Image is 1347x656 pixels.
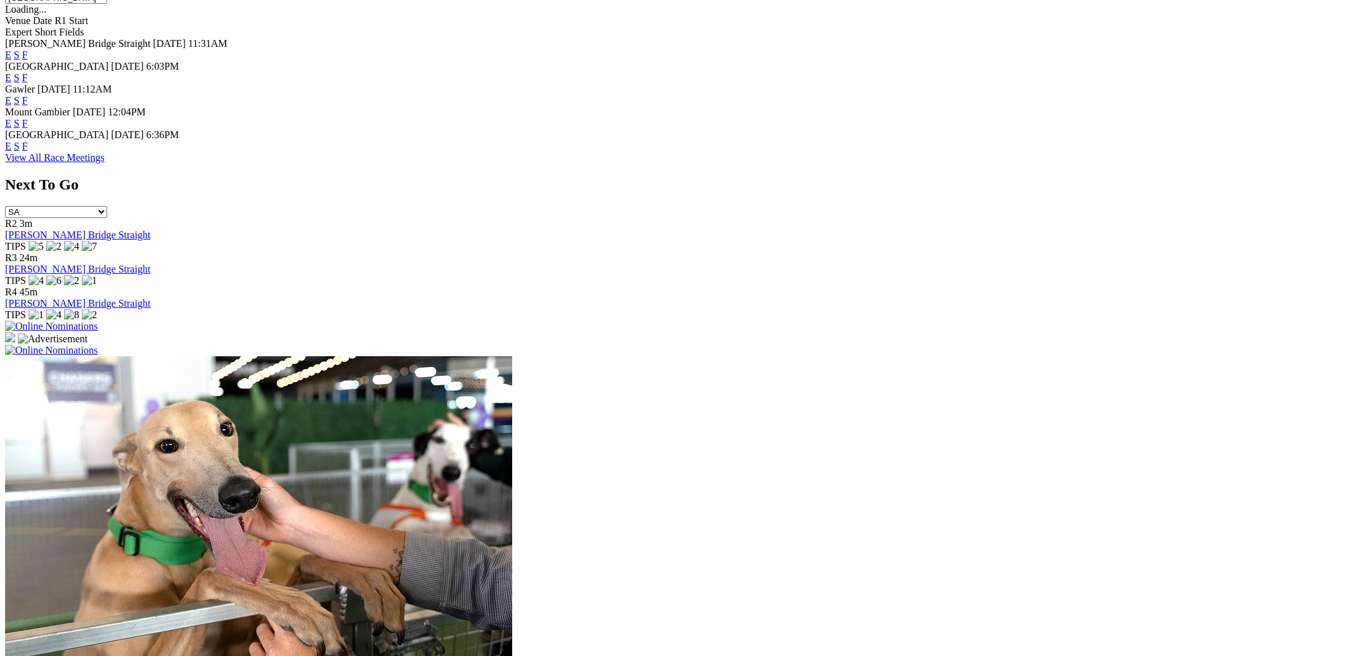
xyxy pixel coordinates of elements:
a: S [14,95,20,106]
a: E [5,118,11,129]
img: 1 [82,275,97,286]
img: 7 [82,241,97,252]
span: Loading... [5,4,46,15]
span: [DATE] [73,106,106,117]
span: [DATE] [111,129,144,140]
a: F [22,118,28,129]
span: 11:31AM [188,38,228,49]
span: R1 Start [55,15,88,26]
a: E [5,49,11,60]
span: Expert [5,27,32,37]
img: Online Nominations [5,321,98,332]
a: E [5,141,11,151]
span: 24m [20,252,37,263]
span: TIPS [5,275,26,286]
img: 6 [46,275,61,286]
img: 4 [46,309,61,321]
img: 1 [29,309,44,321]
span: TIPS [5,309,26,320]
a: [PERSON_NAME] Bridge Straight [5,298,150,309]
a: [PERSON_NAME] Bridge Straight [5,229,150,240]
span: 6:03PM [146,61,179,72]
a: F [22,141,28,151]
span: [PERSON_NAME] Bridge Straight [5,38,150,49]
span: 12:04PM [108,106,146,117]
a: View All Race Meetings [5,152,105,163]
span: 11:12AM [73,84,112,94]
span: Short [35,27,57,37]
span: R2 [5,218,17,229]
img: 2 [82,309,97,321]
a: S [14,72,20,83]
span: Date [33,15,52,26]
a: E [5,72,11,83]
img: Advertisement [18,333,87,345]
a: E [5,95,11,106]
a: F [22,49,28,60]
span: 6:36PM [146,129,179,140]
img: 15187_Greyhounds_GreysPlayCentral_Resize_SA_WebsiteBanner_300x115_2025.jpg [5,332,15,342]
span: R3 [5,252,17,263]
a: S [14,49,20,60]
span: [DATE] [37,84,70,94]
span: Fields [59,27,84,37]
span: Mount Gambier [5,106,70,117]
span: Venue [5,15,30,26]
a: F [22,72,28,83]
span: [GEOGRAPHIC_DATA] [5,61,108,72]
a: F [22,95,28,106]
img: 5 [29,241,44,252]
a: [PERSON_NAME] Bridge Straight [5,264,150,274]
span: [DATE] [111,61,144,72]
a: S [14,141,20,151]
img: 8 [64,309,79,321]
span: R4 [5,286,17,297]
a: S [14,118,20,129]
img: 4 [29,275,44,286]
span: [GEOGRAPHIC_DATA] [5,129,108,140]
span: 3m [20,218,32,229]
span: TIPS [5,241,26,252]
span: 45m [20,286,37,297]
img: 2 [46,241,61,252]
span: Gawler [5,84,35,94]
img: Online Nominations [5,345,98,356]
img: 4 [64,241,79,252]
span: [DATE] [153,38,186,49]
h2: Next To Go [5,176,1342,193]
img: 2 [64,275,79,286]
